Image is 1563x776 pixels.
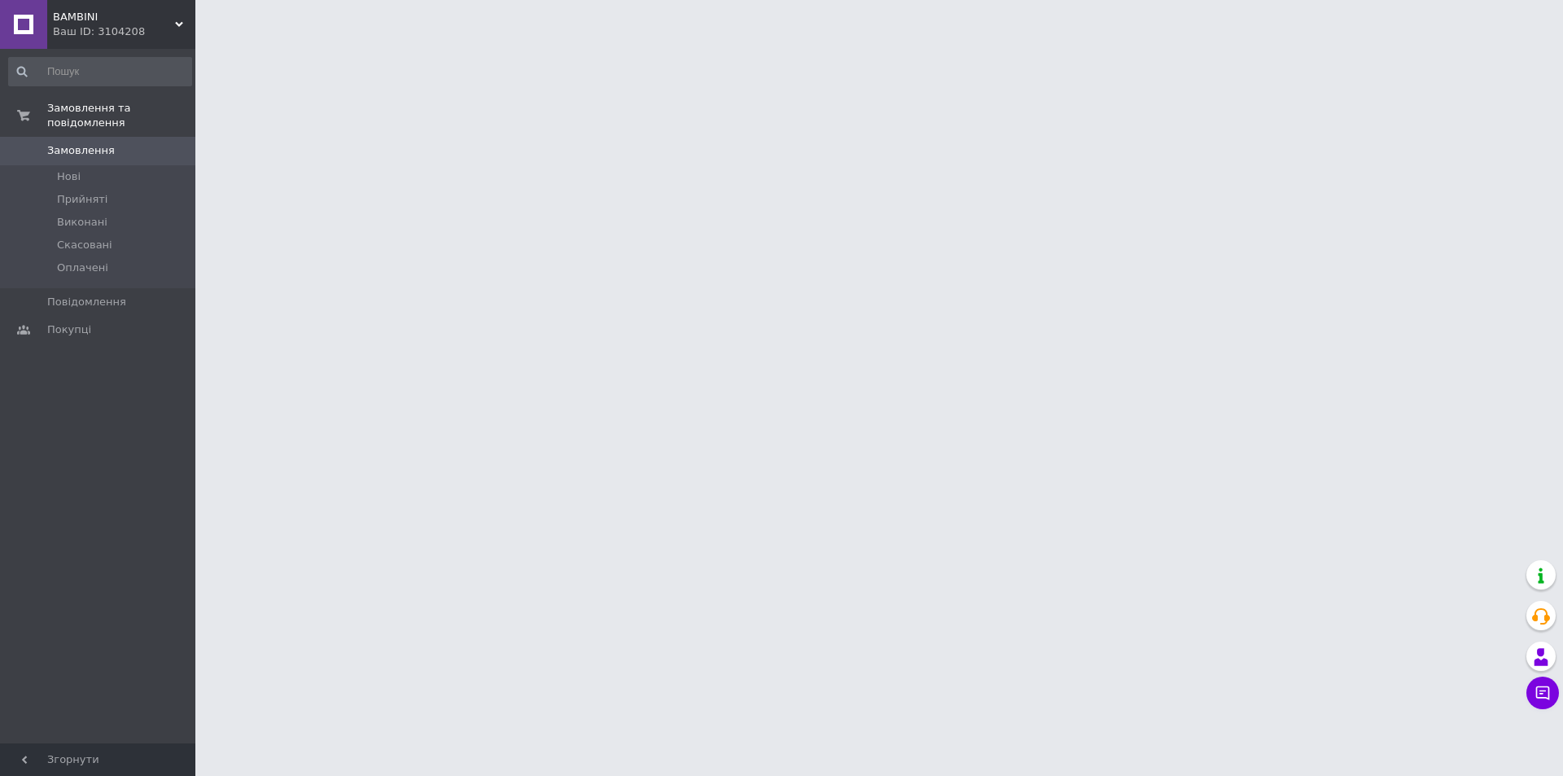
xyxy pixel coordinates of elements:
[57,261,108,275] span: Оплачені
[57,192,107,207] span: Прийняті
[8,57,192,86] input: Пошук
[47,322,91,337] span: Покупці
[47,101,195,130] span: Замовлення та повідомлення
[57,238,112,252] span: Скасовані
[47,295,126,309] span: Повідомлення
[53,24,195,39] div: Ваш ID: 3104208
[53,10,175,24] span: BAMBINI
[57,215,107,230] span: Виконані
[1526,677,1559,709] button: Чат з покупцем
[57,169,81,184] span: Нові
[47,143,115,158] span: Замовлення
